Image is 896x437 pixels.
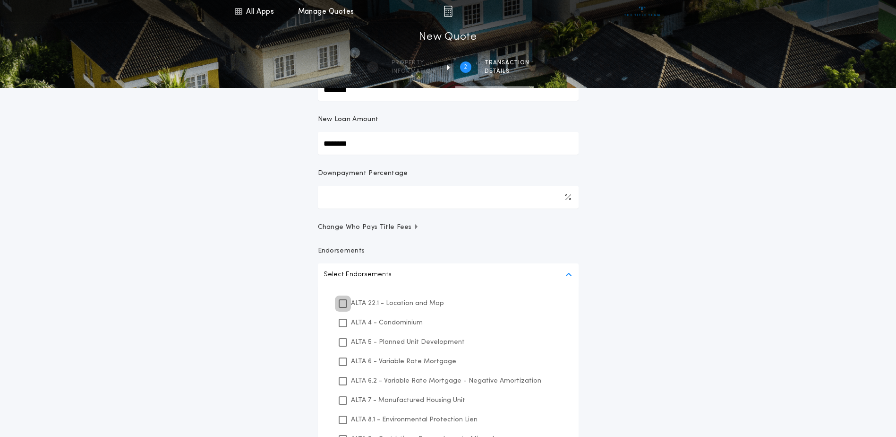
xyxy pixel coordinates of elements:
p: ALTA 7 - Manufactured Housing Unit [351,395,465,405]
span: Property [392,59,435,67]
p: ALTA 8.1 - Environmental Protection Lien [351,415,478,425]
button: Select Endorsements [318,263,579,286]
span: Change Who Pays Title Fees [318,223,419,232]
p: ALTA 22.1 - Location and Map [351,298,444,308]
input: New Loan Amount [318,132,579,155]
p: ALTA 4 - Condominium [351,318,423,328]
h1: New Quote [419,30,477,45]
p: ALTA 6 - Variable Rate Mortgage [351,357,456,367]
span: Transaction [485,59,529,67]
p: Endorsements [318,246,579,256]
p: Select Endorsements [324,269,392,280]
p: ALTA 5 - Planned Unit Development [351,337,465,347]
input: Downpayment Percentage [318,186,579,209]
p: New Loan Amount [318,115,379,124]
button: Change Who Pays Title Fees [318,223,579,232]
span: information [392,68,435,75]
p: Downpayment Percentage [318,169,408,178]
img: vs-icon [624,7,660,16]
input: Sale Price [318,78,579,101]
img: img [444,6,452,17]
p: ALTA 6.2 - Variable Rate Mortgage - Negative Amortization [351,376,541,386]
h2: 2 [464,63,467,71]
span: details [485,68,529,75]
